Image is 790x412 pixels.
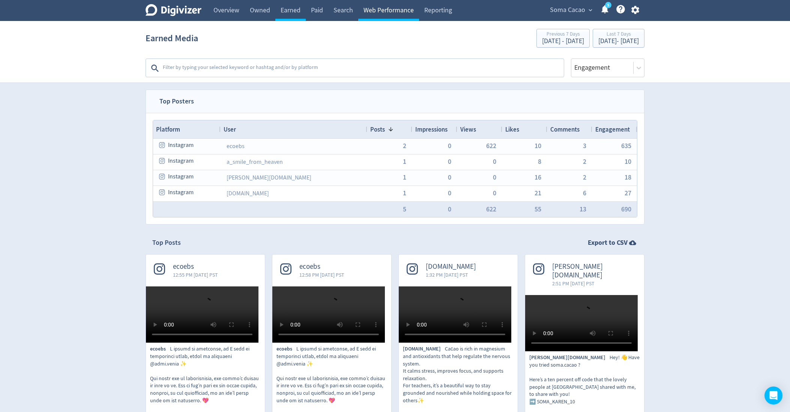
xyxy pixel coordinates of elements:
button: 2 [403,142,406,149]
span: [DOMAIN_NAME] [403,345,445,353]
button: Previous 7 Days[DATE] - [DATE] [536,29,590,48]
strong: Export to CSV [588,238,628,247]
button: 6 [583,190,586,196]
span: Impressions [415,125,448,133]
span: 0 [448,158,451,165]
span: User [224,125,236,133]
span: 635 [621,142,631,149]
button: 10 [535,142,541,149]
button: 2 [583,174,586,181]
button: 0 [493,174,496,181]
button: Soma Cacao [547,4,594,16]
span: ecoebs [276,345,296,353]
div: Open Intercom Messenger [764,387,782,405]
span: Views [460,125,476,133]
button: 1 [403,190,406,196]
button: 2 [583,158,586,165]
span: Likes [505,125,519,133]
span: Instagram [168,169,194,184]
span: Comments [550,125,580,133]
button: 1 [403,174,406,181]
h1: Earned Media [146,26,198,50]
span: Instagram [168,154,194,168]
button: 0 [493,190,496,196]
button: 0 [448,206,451,213]
button: 16 [535,174,541,181]
button: 27 [625,190,631,196]
span: 12:58 PM [DATE] PST [299,271,344,279]
h2: Top Posts [152,238,181,247]
button: 21 [535,190,541,196]
span: ecoebs [150,345,170,353]
svg: instagram [159,189,166,196]
button: 55 [535,206,541,213]
span: expand_more [587,7,594,13]
span: [DOMAIN_NAME] [426,262,476,271]
button: Last 7 Days[DATE]- [DATE] [593,29,644,48]
span: Instagram [168,138,194,153]
span: [PERSON_NAME][DOMAIN_NAME] [552,262,636,280]
div: Previous 7 Days [542,31,584,38]
span: Engagement [595,125,630,133]
span: ecoebs [299,262,344,271]
div: Last 7 Days [598,31,639,38]
svg: instagram [159,173,166,180]
button: 0 [448,142,451,149]
button: 5 [403,206,406,213]
button: 8 [538,158,541,165]
a: [DOMAIN_NAME] [227,190,269,197]
span: 2:51 PM [DATE] PST [552,280,636,287]
button: 18 [625,174,631,181]
div: [DATE] - [DATE] [542,38,584,45]
button: 0 [448,174,451,181]
span: 12:55 PM [DATE] PST [173,271,218,279]
button: 0 [493,158,496,165]
span: Top Posters [153,90,201,113]
text: 5 [607,3,609,8]
a: a_smile_from_heaven [227,158,283,166]
button: 690 [621,206,631,213]
button: 622 [486,206,496,213]
button: 1 [403,158,406,165]
button: 10 [625,158,631,165]
button: 13 [580,206,586,213]
button: 0 [448,190,451,196]
span: ecoebs [173,262,218,271]
svg: instagram [159,157,166,164]
span: Platform [156,125,180,133]
span: 1:32 PM [DATE] PST [426,271,476,279]
button: 622 [486,142,496,149]
a: 5 [605,2,611,8]
div: [DATE] - [DATE] [598,38,639,45]
svg: instagram [159,142,166,148]
button: 3 [583,142,586,149]
span: Posts [370,125,385,133]
span: Instagram [168,185,194,200]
